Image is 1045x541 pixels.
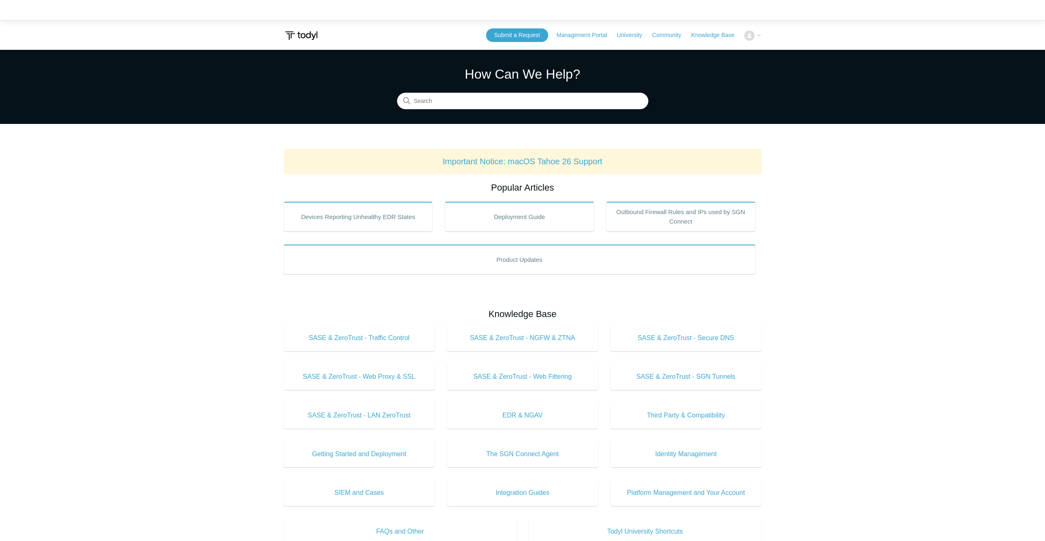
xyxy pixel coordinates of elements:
[617,31,650,40] a: University
[610,441,762,467] a: Identity Management
[610,325,762,351] a: SASE & ZeroTrust - Secure DNS
[623,372,749,382] span: SASE & ZeroTrust - SGN Tunnels
[610,480,762,506] a: Platform Management and Your Account
[447,480,598,506] a: Integration Guides
[296,449,423,459] span: Getting Started and Deployment
[486,28,548,42] a: Submit a Request
[284,202,433,231] a: Devices Reporting Unhealthy EDR States
[284,325,435,351] a: SASE & ZeroTrust - Traffic Control
[284,480,435,506] a: SIEM and Cases
[284,245,755,274] a: Product Updates
[623,333,749,343] span: SASE & ZeroTrust - Secure DNS
[296,410,423,420] span: SASE & ZeroTrust - LAN ZeroTrust
[459,449,586,459] span: The SGN Connect Agent
[447,441,598,467] a: The SGN Connect Agent
[397,93,648,110] input: Search
[284,402,435,429] a: SASE & ZeroTrust - LAN ZeroTrust
[397,64,648,84] h1: How Can We Help?
[459,372,586,382] span: SASE & ZeroTrust - Web Filtering
[623,488,749,498] span: Platform Management and Your Account
[556,31,615,40] a: Management Portal
[541,527,749,536] span: Todyl University Shortcuts
[284,307,762,321] h2: Knowledge Base
[606,202,755,231] a: Outbound Firewall Rules and IPs used by SGN Connect
[443,157,603,166] a: Important Notice: macOS Tahoe 26 Support
[296,372,423,382] span: SASE & ZeroTrust - Web Proxy & SSL
[459,410,586,420] span: EDR & NGAV
[610,402,762,429] a: Third Party & Compatibility
[691,31,743,40] a: Knowledge Base
[284,364,435,390] a: SASE & ZeroTrust - Web Proxy & SSL
[284,181,762,194] h2: Popular Articles
[447,402,598,429] a: EDR & NGAV
[284,28,319,43] img: Todyl Support Center Help Center home page
[459,333,586,343] span: SASE & ZeroTrust - NGFW & ZTNA
[623,449,749,459] span: Identity Management
[296,333,423,343] span: SASE & ZeroTrust - Traffic Control
[623,410,749,420] span: Third Party & Compatibility
[652,31,690,40] a: Community
[447,325,598,351] a: SASE & ZeroTrust - NGFW & ZTNA
[296,527,504,536] span: FAQs and Other
[459,488,586,498] span: Integration Guides
[610,364,762,390] a: SASE & ZeroTrust - SGN Tunnels
[296,488,423,498] span: SIEM and Cases
[445,202,594,231] a: Deployment Guide
[284,441,435,467] a: Getting Started and Deployment
[447,364,598,390] a: SASE & ZeroTrust - Web Filtering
